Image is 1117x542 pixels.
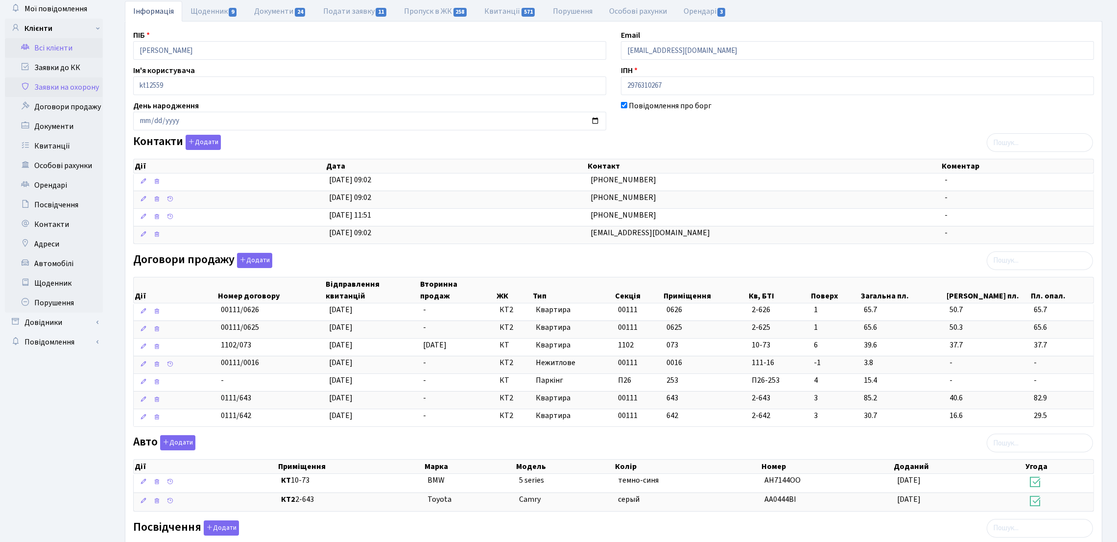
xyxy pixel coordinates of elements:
a: Додати [235,251,272,268]
span: 1 [814,304,856,316]
button: Авто [160,435,195,450]
input: Пошук... [987,251,1093,270]
span: [DATE] [329,322,353,333]
th: Дії [134,277,217,303]
span: 643 [667,393,679,403]
span: 50.3 [950,322,1026,333]
span: 65.6 [864,322,942,333]
span: 9 [229,8,237,17]
span: 4 [814,375,856,386]
span: 82.9 [1034,393,1090,404]
span: Нежитлове [536,357,610,369]
span: 10-73 [752,340,806,351]
a: Всі клієнти [5,38,103,58]
span: 0111/642 [221,410,251,421]
span: 2-625 [752,322,806,333]
a: Особові рахунки [5,156,103,175]
th: Вторинна продаж [419,277,496,303]
span: КТ2 [499,322,528,333]
span: [PHONE_NUMBER] [591,192,656,203]
a: Адреси [5,234,103,254]
label: ПІБ [133,29,150,41]
span: - [423,410,426,421]
th: Секція [614,277,663,303]
span: 10-73 [281,475,420,486]
span: - [945,227,948,238]
label: Авто [133,435,195,450]
th: Приміщення [663,277,748,303]
span: 111-16 [752,357,806,369]
input: Пошук... [987,434,1093,452]
span: Квартира [536,340,610,351]
th: Номер [761,460,893,473]
span: 253 [667,375,679,386]
label: ІПН [621,65,638,76]
th: Дата [325,159,587,173]
span: 00111 [618,357,638,368]
span: - [423,357,426,368]
label: Договори продажу [133,253,272,268]
span: - [423,304,426,315]
span: 00111 [618,304,638,315]
a: Особові рахунки [601,1,675,22]
span: [DATE] [329,410,353,421]
span: - [423,375,426,386]
span: -1 [814,357,856,369]
a: Подати заявку [315,1,396,22]
span: - [950,357,1026,369]
span: [DATE] [897,494,921,505]
input: Пошук... [987,519,1093,538]
th: Колір [614,460,761,473]
th: ЖК [496,277,532,303]
span: П26 [618,375,631,386]
a: Документи [5,117,103,136]
label: Ім'я користувача [133,65,195,76]
button: Контакти [186,135,221,150]
span: 65.7 [864,304,942,316]
a: Квитанції [476,1,545,22]
span: [DATE] 09:02 [329,192,371,203]
span: 00111/0625 [221,322,259,333]
span: [DATE] 11:51 [329,210,371,221]
a: Повідомлення [5,332,103,352]
span: [DATE] [329,340,353,350]
span: - [945,192,948,203]
th: Угода [1024,460,1093,473]
span: 16.6 [950,410,1026,421]
th: Приміщення [277,460,424,473]
span: Квартира [536,322,610,333]
a: Інформація [125,1,182,22]
span: 85.2 [864,393,942,404]
span: Паркінг [536,375,610,386]
span: 0626 [667,304,683,315]
span: 0625 [667,322,683,333]
span: [DATE] [329,304,353,315]
th: Модель [515,460,614,473]
span: - [945,174,948,185]
span: - [950,375,1026,386]
span: 2-642 [752,410,806,421]
a: Додати [158,434,195,451]
th: Тип [532,277,614,303]
span: КТ [499,340,528,351]
span: 30.7 [864,410,942,421]
span: 24 [295,8,306,17]
span: 37.7 [1034,340,1090,351]
span: П26-253 [752,375,806,386]
span: 3 [717,8,725,17]
a: Заявки на охорону [5,77,103,97]
span: темно-синя [618,475,659,486]
span: 11 [376,8,386,17]
span: 5 series [519,475,544,486]
input: Пошук... [987,133,1093,152]
a: Пропуск в ЖК [396,1,476,22]
span: 3 [814,393,856,404]
span: 2-643 [281,494,420,505]
th: Дії [134,460,277,473]
th: [PERSON_NAME] пл. [946,277,1030,303]
span: 65.6 [1034,322,1090,333]
span: 00111/0626 [221,304,259,315]
span: 00111/0016 [221,357,259,368]
a: Порушення [5,293,103,313]
span: Мої повідомлення [24,3,87,14]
